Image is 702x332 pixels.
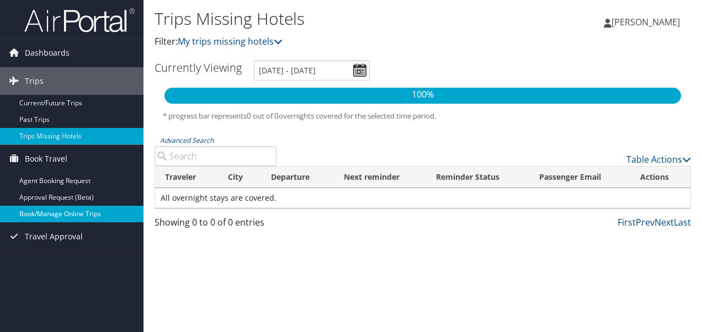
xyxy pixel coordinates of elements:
[618,216,636,228] a: First
[674,216,691,228] a: Last
[155,146,276,166] input: Advanced Search
[426,167,530,188] th: Reminder Status
[24,7,135,33] img: airportal-logo.png
[155,167,218,188] th: Traveler: activate to sort column ascending
[261,167,334,188] th: Departure: activate to sort column descending
[630,167,690,188] th: Actions
[155,7,512,30] h1: Trips Missing Hotels
[163,111,683,121] h5: * progress bar represents overnights covered for the selected time period.
[25,39,70,67] span: Dashboards
[218,167,261,188] th: City: activate to sort column ascending
[655,216,674,228] a: Next
[155,216,276,234] div: Showing 0 to 0 of 0 entries
[636,216,655,228] a: Prev
[254,60,370,81] input: [DATE] - [DATE]
[611,16,680,28] span: [PERSON_NAME]
[604,6,691,39] a: [PERSON_NAME]
[155,60,242,75] h3: Currently Viewing
[160,136,214,145] a: Advanced Search
[334,167,426,188] th: Next reminder
[25,145,67,173] span: Book Travel
[25,223,83,250] span: Travel Approval
[164,88,681,102] p: 100%
[25,67,44,95] span: Trips
[155,188,690,208] td: All overnight stays are covered.
[626,153,691,165] a: Table Actions
[155,35,512,49] p: Filter:
[178,35,283,47] a: My trips missing hotels
[247,111,279,121] span: 0 out of 0
[529,167,630,188] th: Passenger Email: activate to sort column ascending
